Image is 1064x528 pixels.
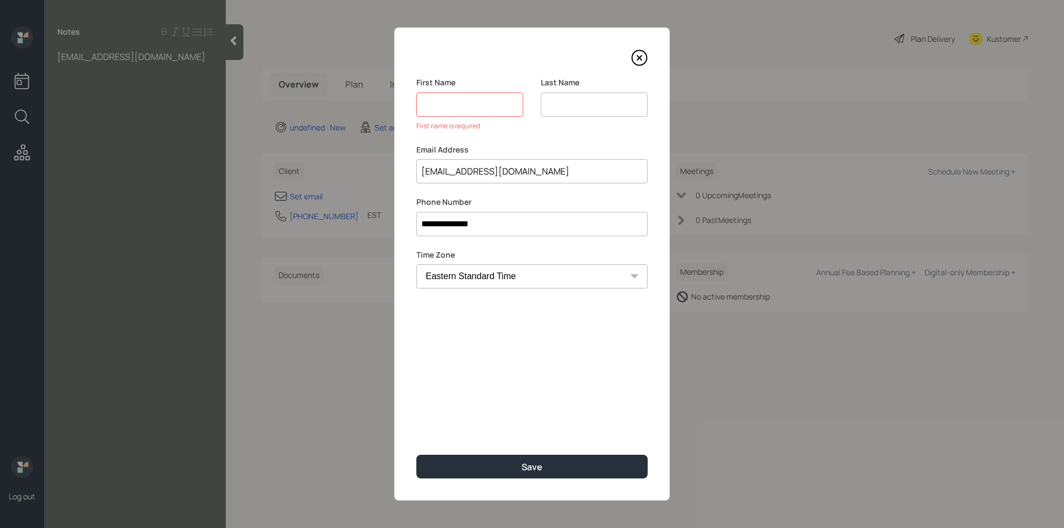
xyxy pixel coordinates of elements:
[522,461,542,473] div: Save
[416,197,648,208] label: Phone Number
[416,77,523,88] label: First Name
[416,144,648,155] label: Email Address
[541,77,648,88] label: Last Name
[416,121,523,131] div: First name is required
[416,249,648,260] label: Time Zone
[416,455,648,478] button: Save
